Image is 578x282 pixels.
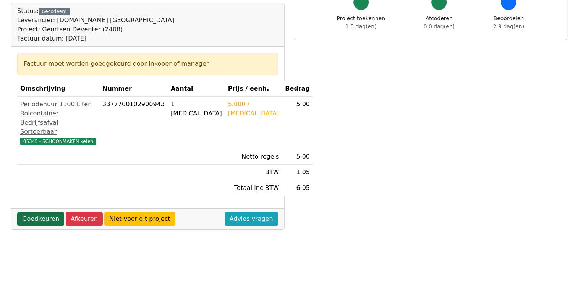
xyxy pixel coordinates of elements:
[225,180,282,196] td: Totaal inc BTW
[104,212,175,226] a: Niet voor dit project
[99,81,168,97] th: Nummer
[66,212,103,226] a: Afkeuren
[20,100,96,146] a: Periodehuur 1100 Liter Rolcontainer Bedrijfsafval Sorteerbaar05345 - SCHOONMAKEN keten
[228,100,279,118] div: 5.000 / [MEDICAL_DATA]
[225,149,282,165] td: Netto regels
[282,81,313,97] th: Bedrag
[225,212,278,226] a: Advies vragen
[171,100,222,118] div: 1 [MEDICAL_DATA]
[225,165,282,180] td: BTW
[17,16,174,25] div: Leverancier: [DOMAIN_NAME] [GEOGRAPHIC_DATA]
[17,34,174,43] div: Factuur datum: [DATE]
[17,6,174,43] div: Status:
[225,81,282,97] th: Prijs / eenh.
[39,8,70,15] div: Gecodeerd
[20,138,96,145] span: 05345 - SCHOONMAKEN keten
[17,25,174,34] div: Project: Geurtsen Deventer (2408)
[282,180,313,196] td: 6.05
[337,15,385,31] div: Project toekennen
[282,97,313,149] td: 5.00
[17,212,64,226] a: Goedkeuren
[493,23,524,29] span: 2.9 dag(en)
[282,149,313,165] td: 5.00
[20,100,96,136] div: Periodehuur 1100 Liter Rolcontainer Bedrijfsafval Sorteerbaar
[424,15,455,31] div: Afcoderen
[168,81,225,97] th: Aantal
[493,15,524,31] div: Beoordelen
[282,165,313,180] td: 1.05
[24,59,272,68] div: Factuur moet worden goedgekeurd door inkoper of manager.
[424,23,455,29] span: 0.0 dag(en)
[17,81,99,97] th: Omschrijving
[345,23,376,29] span: 1.5 dag(en)
[99,97,168,149] td: 3377700102900943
